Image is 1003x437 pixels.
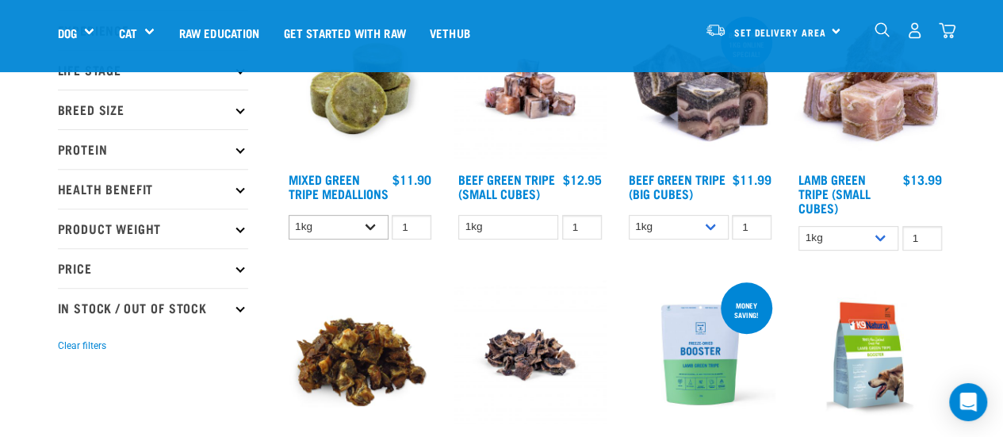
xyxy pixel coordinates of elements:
a: Cat [118,24,136,42]
img: home-icon@2x.png [939,22,955,39]
p: Health Benefit [58,169,248,209]
button: Clear filters [58,339,106,353]
input: 1 [732,215,771,240]
a: Vethub [418,1,482,64]
a: Beef Green Tripe (Small Cubes) [458,175,555,197]
p: Protein [58,129,248,169]
img: user.png [906,22,923,39]
div: Open Intercom Messenger [949,383,987,421]
div: $13.99 [903,172,942,186]
input: 1 [392,215,431,240]
p: Breed Size [58,90,248,129]
p: Price [58,248,248,288]
p: In Stock / Out Of Stock [58,288,248,328]
span: Set Delivery Area [734,29,826,35]
img: Beef Tripe Bites 1634 [454,13,606,165]
img: van-moving.png [705,23,726,37]
img: Freeze Dried Lamb Green Tripe [625,279,776,431]
div: $11.99 [733,172,771,186]
a: Lamb Green Tripe (Small Cubes) [798,175,871,211]
a: Dog [58,24,77,42]
img: Mixed Green Tripe [285,13,436,165]
input: 1 [902,226,942,251]
p: Product Weight [58,209,248,248]
div: $11.90 [392,172,431,186]
div: $12.95 [563,172,602,186]
input: 1 [562,215,602,240]
a: Mixed Green Tripe Medallions [289,175,389,197]
img: 1044 Green Tripe Beef [625,13,776,165]
img: 1133 Green Tripe Lamb Small Cubes 01 [794,13,946,165]
a: Beef Green Tripe (Big Cubes) [629,175,725,197]
img: Pile Of Dried Lamb Tripe For Pets [285,279,436,431]
img: K9 Square [794,279,946,431]
a: Raw Education [167,1,271,64]
img: Dried Vension Tripe 1691 [454,279,606,431]
img: home-icon-1@2x.png [875,22,890,37]
div: Money saving! [721,293,772,327]
a: Get started with Raw [272,1,418,64]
